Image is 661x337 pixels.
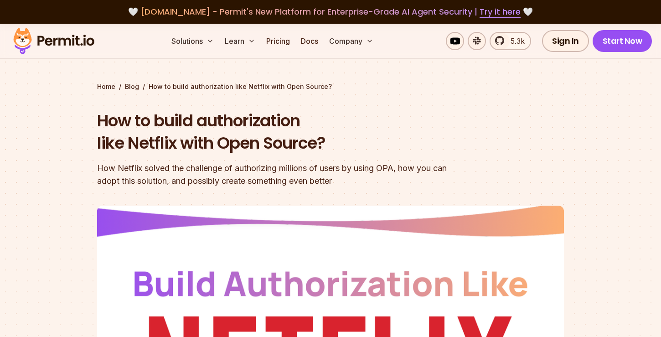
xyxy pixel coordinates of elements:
[542,30,589,52] a: Sign In
[593,30,652,52] a: Start Now
[325,32,377,50] button: Company
[490,32,531,50] a: 5.3k
[263,32,294,50] a: Pricing
[125,82,139,91] a: Blog
[97,82,564,91] div: / /
[97,82,115,91] a: Home
[9,26,98,57] img: Permit logo
[97,162,447,187] div: How Netflix solved the challenge of authorizing millions of users by using OPA, how you can adopt...
[221,32,259,50] button: Learn
[297,32,322,50] a: Docs
[97,109,447,155] h1: How to build authorization like Netflix with Open Source?
[168,32,217,50] button: Solutions
[480,6,521,18] a: Try it here
[505,36,525,47] span: 5.3k
[140,6,521,17] span: [DOMAIN_NAME] - Permit's New Platform for Enterprise-Grade AI Agent Security |
[22,5,639,18] div: 🤍 🤍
